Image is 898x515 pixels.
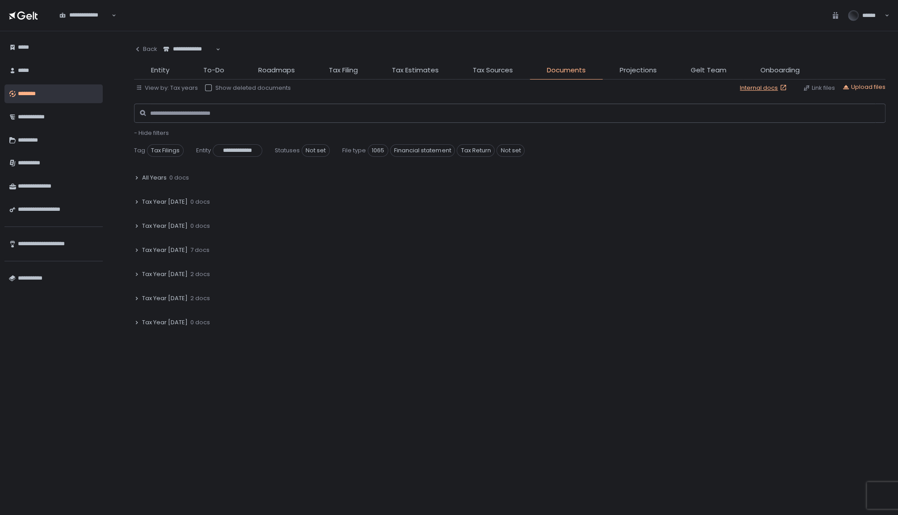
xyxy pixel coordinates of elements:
[196,147,211,155] span: Entity
[203,65,224,75] span: To-Do
[151,65,169,75] span: Entity
[473,65,513,75] span: Tax Sources
[134,40,157,58] button: Back
[258,65,295,75] span: Roadmaps
[59,19,111,28] input: Search for option
[329,65,358,75] span: Tax Filing
[136,84,198,92] button: View by: Tax years
[142,222,188,230] span: Tax Year [DATE]
[390,144,455,157] span: Financial statement
[620,65,657,75] span: Projections
[169,174,189,182] span: 0 docs
[190,270,210,278] span: 2 docs
[157,40,220,59] div: Search for option
[392,65,439,75] span: Tax Estimates
[190,246,210,254] span: 7 docs
[134,129,169,137] button: - Hide filters
[142,318,188,327] span: Tax Year [DATE]
[457,144,495,157] span: Tax Return
[496,144,525,157] span: Not set
[54,6,116,25] div: Search for option
[190,222,210,230] span: 0 docs
[142,246,188,254] span: Tax Year [DATE]
[342,147,366,155] span: File type
[368,144,388,157] span: 1065
[142,174,167,182] span: All Years
[275,147,300,155] span: Statuses
[302,144,330,157] span: Not set
[190,318,210,327] span: 0 docs
[147,144,184,157] span: Tax Filings
[134,147,145,155] span: Tag
[142,294,188,302] span: Tax Year [DATE]
[691,65,726,75] span: Gelt Team
[842,83,885,91] button: Upload files
[142,198,188,206] span: Tax Year [DATE]
[547,65,586,75] span: Documents
[803,84,835,92] button: Link files
[134,45,157,53] div: Back
[142,270,188,278] span: Tax Year [DATE]
[190,198,210,206] span: 0 docs
[190,294,210,302] span: 2 docs
[740,84,789,92] a: Internal docs
[760,65,800,75] span: Onboarding
[163,53,215,62] input: Search for option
